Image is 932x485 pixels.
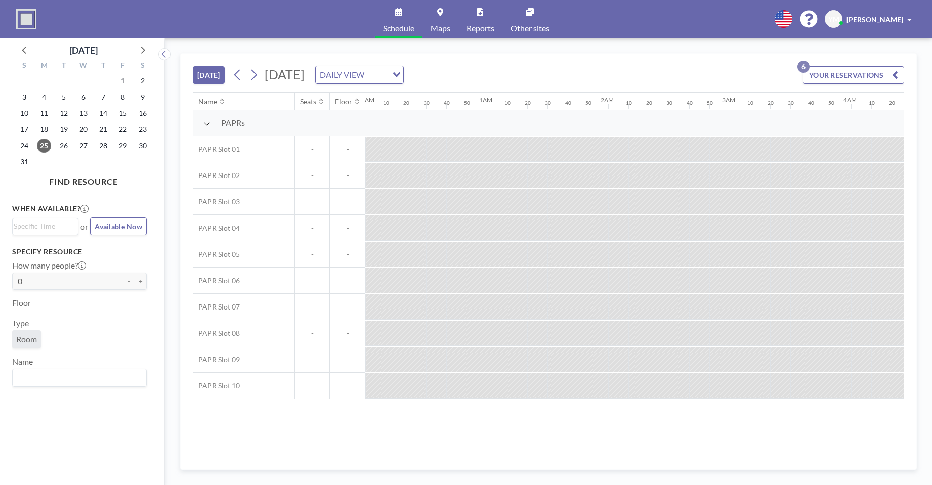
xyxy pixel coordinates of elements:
span: Thursday, August 28, 2025 [96,139,110,153]
span: Monday, August 18, 2025 [37,122,51,137]
button: + [135,273,147,290]
div: Seats [300,97,316,106]
span: - [295,302,329,312]
span: - [330,329,365,338]
span: - [295,329,329,338]
span: Room [16,334,37,344]
span: - [295,381,329,390]
div: 20 [889,100,895,106]
div: 4AM [843,96,857,104]
div: Search for option [13,218,78,234]
input: Search for option [14,371,141,384]
p: 6 [797,61,810,73]
div: Search for option [13,369,146,386]
span: PAPR Slot 02 [193,171,240,180]
div: 30 [666,100,672,106]
span: Sunday, August 3, 2025 [17,90,31,104]
div: F [113,60,133,73]
span: Tuesday, August 19, 2025 [57,122,71,137]
span: Friday, August 15, 2025 [116,106,130,120]
span: Wednesday, August 6, 2025 [76,90,91,104]
div: W [74,60,94,73]
span: Friday, August 1, 2025 [116,74,130,88]
span: YM [828,15,839,24]
div: T [54,60,74,73]
span: PAPR Slot 01 [193,145,240,154]
span: Thursday, August 21, 2025 [96,122,110,137]
span: Monday, August 11, 2025 [37,106,51,120]
div: 3AM [722,96,735,104]
img: organization-logo [16,9,36,29]
div: 40 [444,100,450,106]
span: Friday, August 8, 2025 [116,90,130,104]
span: Saturday, August 9, 2025 [136,90,150,104]
div: 12AM [358,96,374,104]
div: 30 [545,100,551,106]
span: Sunday, August 10, 2025 [17,106,31,120]
div: 10 [747,100,753,106]
input: Search for option [367,68,387,81]
span: Tuesday, August 5, 2025 [57,90,71,104]
label: Name [12,357,33,367]
span: Sunday, August 24, 2025 [17,139,31,153]
span: [PERSON_NAME] [846,15,903,24]
span: - [330,171,365,180]
span: Wednesday, August 20, 2025 [76,122,91,137]
span: PAPR Slot 03 [193,197,240,206]
span: Wednesday, August 27, 2025 [76,139,91,153]
label: Type [12,318,29,328]
div: 40 [687,100,693,106]
div: 20 [646,100,652,106]
span: Other sites [511,24,549,32]
h3: Specify resource [12,247,147,256]
div: Search for option [316,66,403,83]
span: PAPR Slot 04 [193,224,240,233]
span: - [295,224,329,233]
span: - [330,302,365,312]
div: S [15,60,34,73]
span: DAILY VIEW [318,68,366,81]
span: Friday, August 29, 2025 [116,139,130,153]
span: Thursday, August 7, 2025 [96,90,110,104]
span: Wednesday, August 13, 2025 [76,106,91,120]
div: 50 [707,100,713,106]
span: Schedule [383,24,414,32]
button: Available Now [90,217,147,235]
span: - [330,224,365,233]
span: Tuesday, August 12, 2025 [57,106,71,120]
div: [DATE] [69,43,98,57]
div: 10 [869,100,875,106]
div: Name [198,97,217,106]
button: - [122,273,135,290]
button: YOUR RESERVATIONS6 [803,66,904,84]
span: PAPR Slot 10 [193,381,240,390]
span: Available Now [95,222,142,231]
span: - [330,355,365,364]
span: Saturday, August 16, 2025 [136,106,150,120]
div: S [133,60,152,73]
div: 40 [808,100,814,106]
span: - [330,276,365,285]
span: Sunday, August 31, 2025 [17,155,31,169]
div: 40 [565,100,571,106]
span: PAPR Slot 08 [193,329,240,338]
span: or [80,222,88,232]
span: Tuesday, August 26, 2025 [57,139,71,153]
span: - [295,276,329,285]
div: 20 [525,100,531,106]
span: - [330,197,365,206]
div: 1AM [479,96,492,104]
span: [DATE] [265,67,305,82]
div: 30 [423,100,430,106]
span: Maps [431,24,450,32]
div: 10 [626,100,632,106]
span: - [330,381,365,390]
div: 50 [464,100,470,106]
div: 10 [383,100,389,106]
span: PAPR Slot 06 [193,276,240,285]
div: 2AM [601,96,614,104]
span: - [295,250,329,259]
button: [DATE] [193,66,225,84]
span: - [295,171,329,180]
div: 20 [403,100,409,106]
